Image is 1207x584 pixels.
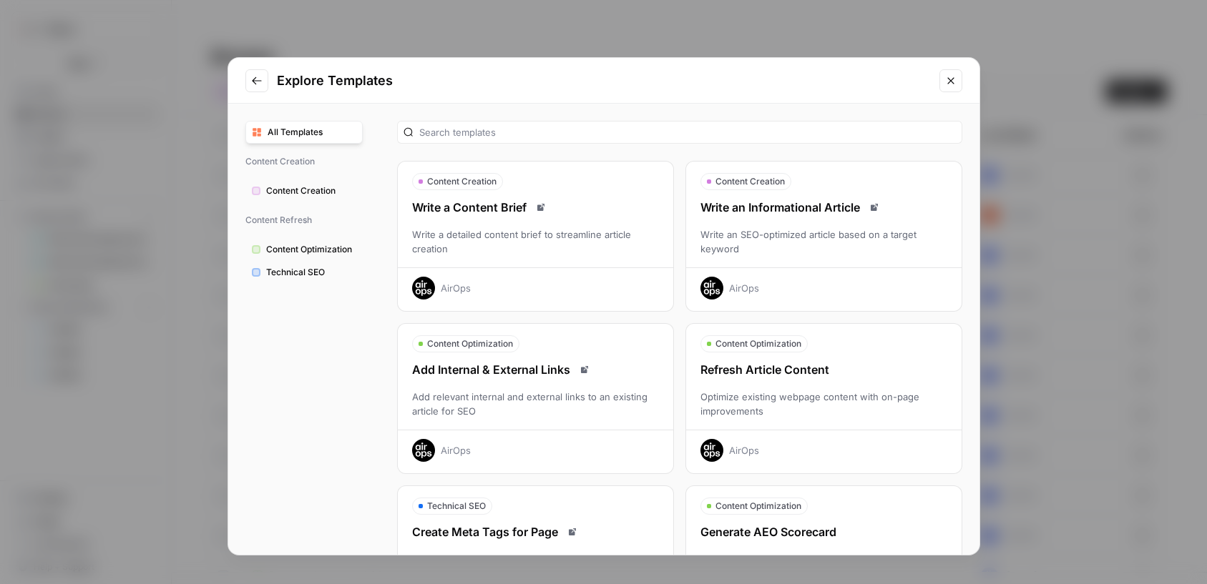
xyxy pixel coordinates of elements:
div: Add relevant internal and external links to an existing article for SEO [398,390,673,418]
span: Content Optimization [715,337,801,350]
span: Technical SEO [427,500,486,513]
button: Content OptimizationRefresh Article ContentOptimize existing webpage content with on-page improve... [685,323,962,474]
div: Generate AEO Scorecard [686,523,962,540]
button: Content CreationWrite an Informational ArticleRead docsWrite an SEO-optimized article based on a ... [685,161,962,312]
h2: Explore Templates [277,71,931,91]
span: Content Creation [266,184,356,197]
a: Read docs [866,199,883,216]
div: Audit your content to understand readability for LLMs [686,552,962,566]
a: Read docs [576,361,593,378]
div: Optimize existing webpage content with on-page improvements [686,390,962,418]
span: All Templates [268,126,356,139]
span: Content Creation [715,175,785,188]
div: Write a Content Brief [398,199,673,216]
span: Content Refresh [245,208,363,232]
span: Content Optimization [715,500,801,513]
span: Content Optimization [266,243,356,256]
a: Read docs [532,199,549,216]
div: AirOps [729,443,759,457]
div: Create Meta Tags for Page [398,523,673,540]
div: Add Internal & External Links [398,361,673,378]
a: Read docs [564,523,581,540]
button: Content CreationWrite a Content BriefRead docsWrite a detailed content brief to streamline articl... [397,161,674,312]
button: All Templates [245,121,363,144]
input: Search templates [419,125,956,139]
button: Content Optimization [245,238,363,261]
span: Content Creation [427,175,497,188]
button: Go to previous step [245,69,268,92]
button: Close modal [939,69,962,92]
span: Technical SEO [266,266,356,279]
button: Technical SEO [245,261,363,284]
span: Content Creation [245,149,363,174]
div: Write an SEO-optimized article based on a target keyword [686,227,962,256]
div: Refresh Article Content [686,361,962,378]
div: AirOps [729,281,759,295]
div: Create a meta title tag and meta description for a page [398,552,673,566]
div: AirOps [441,443,471,457]
span: Content Optimization [427,337,513,350]
div: AirOps [441,281,471,295]
button: Content OptimizationAdd Internal & External LinksRead docsAdd relevant internal and external link... [397,323,674,474]
div: Write an Informational Article [686,199,962,216]
button: Content Creation [245,179,363,202]
div: Write a detailed content brief to streamline article creation [398,227,673,256]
